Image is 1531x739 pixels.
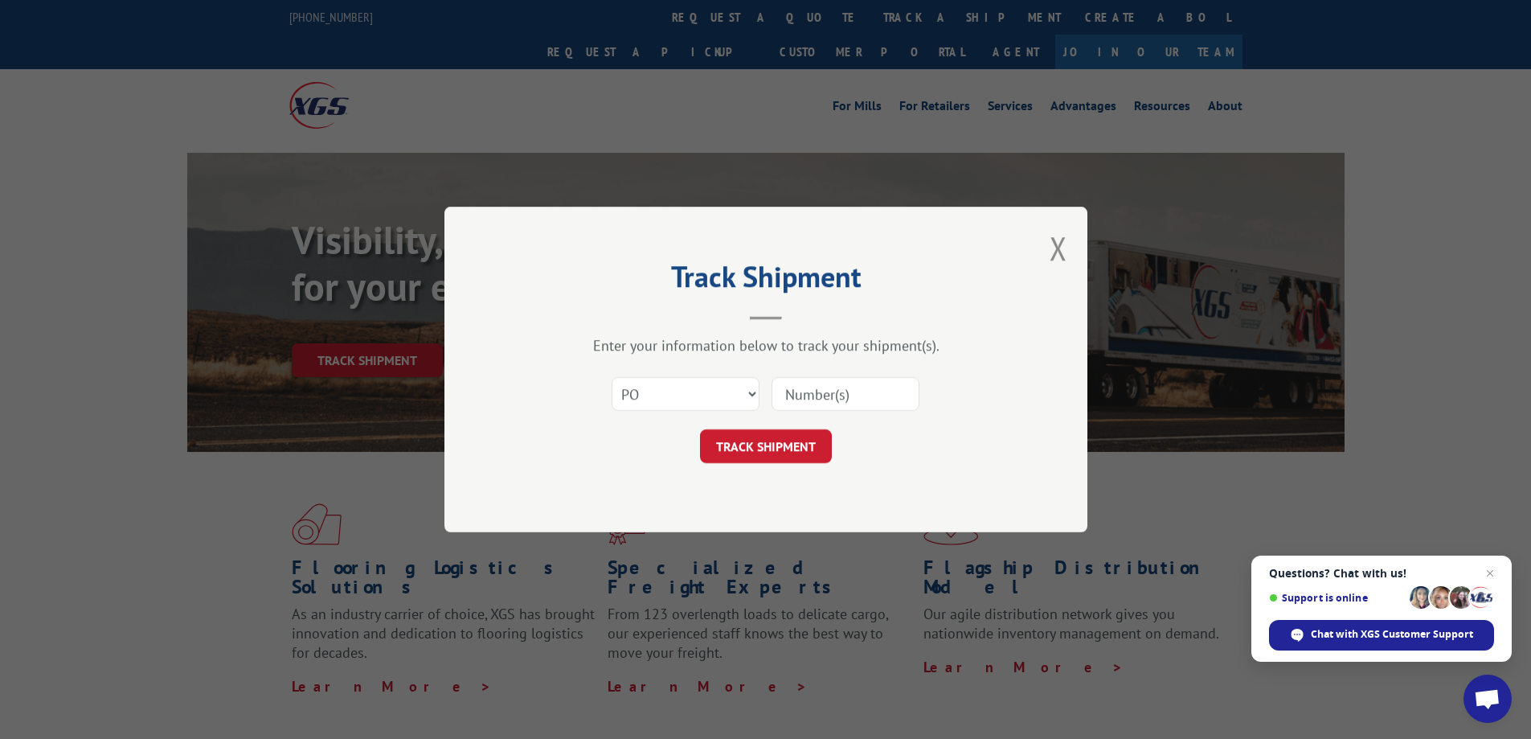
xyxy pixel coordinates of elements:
span: Close chat [1480,564,1500,583]
button: TRACK SHIPMENT [700,429,832,463]
button: Close modal [1050,227,1067,269]
input: Number(s) [772,377,919,411]
div: Open chat [1463,675,1512,723]
span: Support is online [1269,592,1404,604]
div: Chat with XGS Customer Support [1269,620,1494,651]
span: Chat with XGS Customer Support [1311,627,1473,642]
h2: Track Shipment [525,265,1007,296]
div: Enter your information below to track your shipment(s). [525,336,1007,355]
span: Questions? Chat with us! [1269,567,1494,580]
